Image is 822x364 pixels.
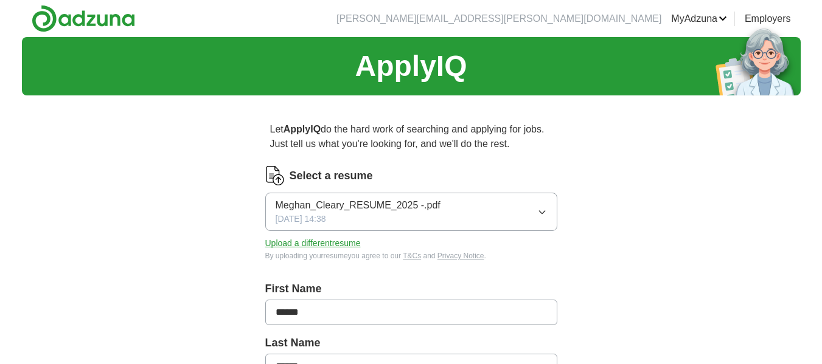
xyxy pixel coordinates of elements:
[265,237,361,250] button: Upload a differentresume
[265,335,557,351] label: Last Name
[355,44,467,88] h1: ApplyIQ
[403,252,421,260] a: T&Cs
[745,12,791,26] a: Employers
[265,166,285,185] img: CV Icon
[265,193,557,231] button: Meghan_Cleary_RESUME_2025 -.pdf[DATE] 14:38
[284,124,321,134] strong: ApplyIQ
[671,12,727,26] a: MyAdzuna
[32,5,135,32] img: Adzuna logo
[437,252,484,260] a: Privacy Notice
[276,198,441,213] span: Meghan_Cleary_RESUME_2025 -.pdf
[276,213,326,225] span: [DATE] 14:38
[290,168,373,184] label: Select a resume
[265,281,557,297] label: First Name
[265,250,557,261] div: By uploading your resume you agree to our and .
[336,12,661,26] li: [PERSON_NAME][EMAIL_ADDRESS][PERSON_NAME][DOMAIN_NAME]
[265,117,557,156] p: Let do the hard work of searching and applying for jobs. Just tell us what you're looking for, an...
